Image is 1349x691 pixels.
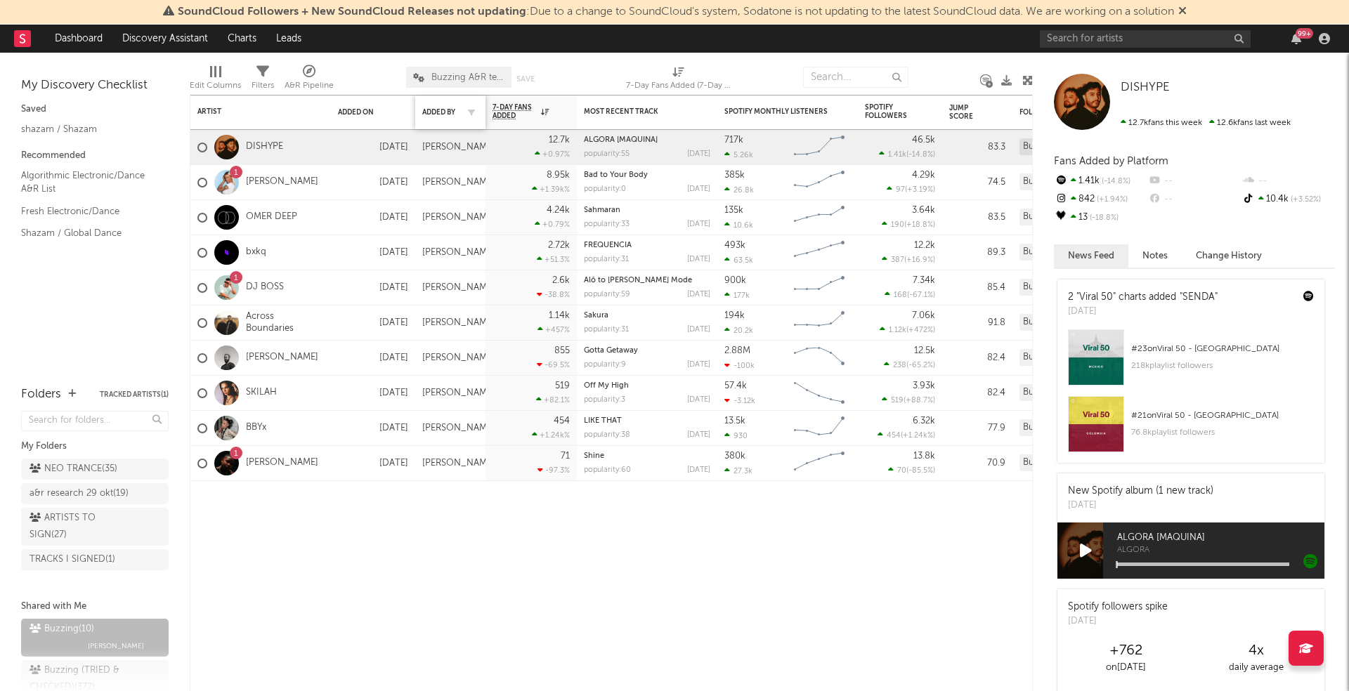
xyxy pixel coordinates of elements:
[887,432,901,440] span: 454
[687,185,710,193] div: [DATE]
[584,347,710,355] div: Gotta Getaway
[21,619,169,657] a: Buzzing(10)[PERSON_NAME]
[1019,244,1079,261] div: Buzzing (10)
[949,209,1005,226] div: 83.5
[913,276,935,285] div: 7.34k
[536,395,570,404] div: +82.1 %
[1131,357,1314,374] div: 218k playlist followers
[724,221,753,230] div: 10.6k
[21,121,155,137] a: shazam / Shazam
[21,204,155,219] a: Fresh Electronic/Dance
[178,6,1174,18] span: : Due to a change to SoundCloud's system, Sodatone is not updating to the latest SoundCloud data....
[190,60,241,100] div: Edit Columns
[882,395,935,404] div: ( )
[584,277,692,284] a: Alô to [PERSON_NAME] Mode
[21,483,169,504] a: a&r research 29 okt(19)
[896,186,905,194] span: 97
[535,150,570,159] div: +0.97 %
[584,206,620,214] a: Sahmaran
[1131,341,1314,357] div: # 23 on Viral 50 - [GEOGRAPHIC_DATA]
[903,432,933,440] span: +1.24k %
[422,317,495,329] div: [PERSON_NAME]
[724,346,750,355] div: 2.88M
[21,386,61,403] div: Folders
[1068,305,1218,319] div: [DATE]
[913,416,935,426] div: 6.32k
[1178,6,1187,18] span: Dismiss
[865,103,914,120] div: Spotify Followers
[1019,384,1079,401] div: Buzzing (10)
[338,108,387,117] div: Added On
[1019,419,1079,436] div: Buzzing (10)
[788,235,851,270] svg: Chart title
[21,225,155,241] a: Shazam / Global Dance
[1191,643,1321,659] div: 4 x
[246,246,266,258] a: bxkq
[532,185,570,194] div: +1.39k %
[914,241,935,250] div: 12.2k
[912,206,935,215] div: 3.64k
[891,397,904,404] span: 519
[724,452,745,461] div: 380k
[687,466,710,474] div: [DATE]
[422,458,495,469] div: [PERSON_NAME]
[687,256,710,263] div: [DATE]
[493,103,537,120] span: 7-Day Fans Added
[266,25,311,53] a: Leads
[1019,173,1079,190] div: Buzzing (10)
[1180,292,1218,302] a: "SENDA"
[431,73,504,82] span: Buzzing A&R team
[724,311,745,320] div: 194k
[21,411,169,431] input: Search for folders...
[893,362,906,369] span: 238
[338,385,408,402] div: [DATE]
[338,139,408,156] div: [DATE]
[882,255,935,264] div: ( )
[1289,196,1321,204] span: +3.52 %
[30,461,117,478] div: NEO TRANCE ( 35 )
[112,25,218,53] a: Discovery Assistant
[908,467,933,475] span: -85.5 %
[1040,30,1251,48] input: Search for artists
[724,466,752,475] div: 27.3k
[1054,190,1147,209] div: 842
[584,431,630,439] div: popularity: 38
[178,6,526,18] span: SoundCloud Followers + New SoundCloud Releases not updating
[1095,196,1128,204] span: +1.94 %
[882,220,935,229] div: ( )
[724,416,745,426] div: 13.5k
[246,457,318,469] a: [PERSON_NAME]
[1182,244,1276,268] button: Change History
[907,186,933,194] span: +3.19 %
[45,25,112,53] a: Dashboard
[549,136,570,145] div: 12.7k
[584,185,626,193] div: popularity: 0
[584,256,629,263] div: popularity: 31
[788,165,851,200] svg: Chart title
[1117,529,1324,546] span: ALGORA [MAQUINA]
[724,171,745,180] div: 385k
[724,185,754,195] div: 26.8k
[1068,499,1213,513] div: [DATE]
[909,291,933,299] span: -67.1 %
[549,311,570,320] div: 1.14k
[252,60,274,100] div: Filters
[724,136,743,145] div: 717k
[584,206,710,214] div: Sahmaran
[246,282,284,294] a: DJ BOSS
[724,276,746,285] div: 900k
[1068,290,1218,305] div: 2 "Viral 50" charts added
[949,244,1005,261] div: 89.3
[887,185,935,194] div: ( )
[584,171,710,179] div: Bad to Your Body
[1191,659,1321,676] div: daily average
[884,360,935,369] div: ( )
[1057,329,1324,396] a: #23onViral 50 - [GEOGRAPHIC_DATA]218kplaylist followers
[584,150,630,158] div: popularity: 55
[626,77,731,94] div: 7-Day Fans Added (7-Day Fans Added)
[912,171,935,180] div: 4.29k
[949,139,1005,156] div: 83.3
[687,291,710,298] div: [DATE]
[190,77,241,94] div: Edit Columns
[338,350,408,367] div: [DATE]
